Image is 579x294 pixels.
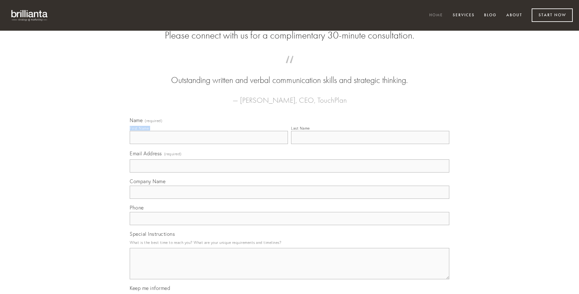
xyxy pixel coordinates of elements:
[145,119,162,123] span: (required)
[291,126,310,131] div: Last Name
[532,8,573,22] a: Start Now
[164,150,182,158] span: (required)
[140,86,439,106] figcaption: — [PERSON_NAME], CEO, TouchPlan
[130,238,449,247] p: What is the best time to reach you? What are your unique requirements and timelines?
[130,231,175,237] span: Special Instructions
[130,204,144,211] span: Phone
[130,150,162,157] span: Email Address
[425,10,447,21] a: Home
[140,62,439,86] blockquote: Outstanding written and verbal communication skills and strategic thinking.
[480,10,501,21] a: Blog
[130,29,449,41] h2: Please connect with us for a complimentary 30-minute consultation.
[130,117,143,123] span: Name
[6,6,53,24] img: brillianta - research, strategy, marketing
[449,10,479,21] a: Services
[130,178,165,184] span: Company Name
[140,62,439,74] span: “
[130,285,170,291] span: Keep me informed
[502,10,526,21] a: About
[130,126,149,131] div: First Name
